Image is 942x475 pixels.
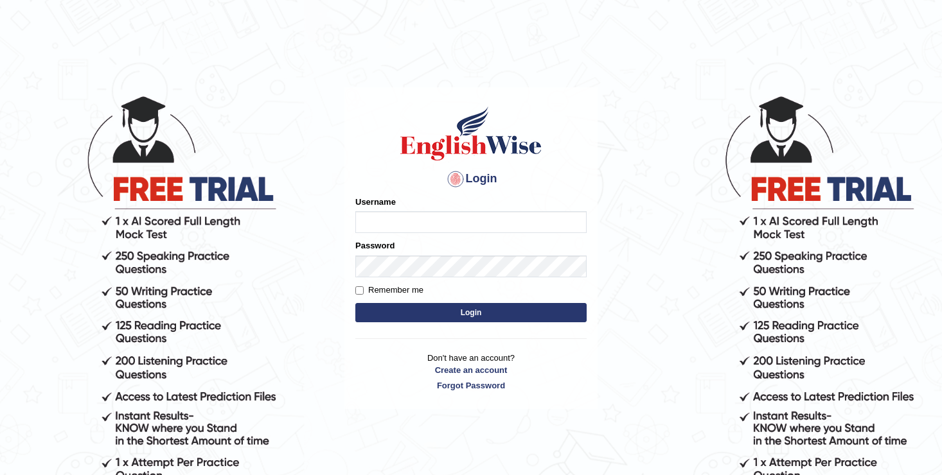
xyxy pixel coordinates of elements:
button: Login [355,303,587,322]
h4: Login [355,169,587,189]
input: Remember me [355,286,364,295]
label: Remember me [355,284,423,297]
label: Password [355,239,395,252]
label: Username [355,196,396,208]
img: Logo of English Wise sign in for intelligent practice with AI [398,105,544,162]
a: Create an account [355,364,587,376]
a: Forgot Password [355,379,587,392]
p: Don't have an account? [355,352,587,392]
